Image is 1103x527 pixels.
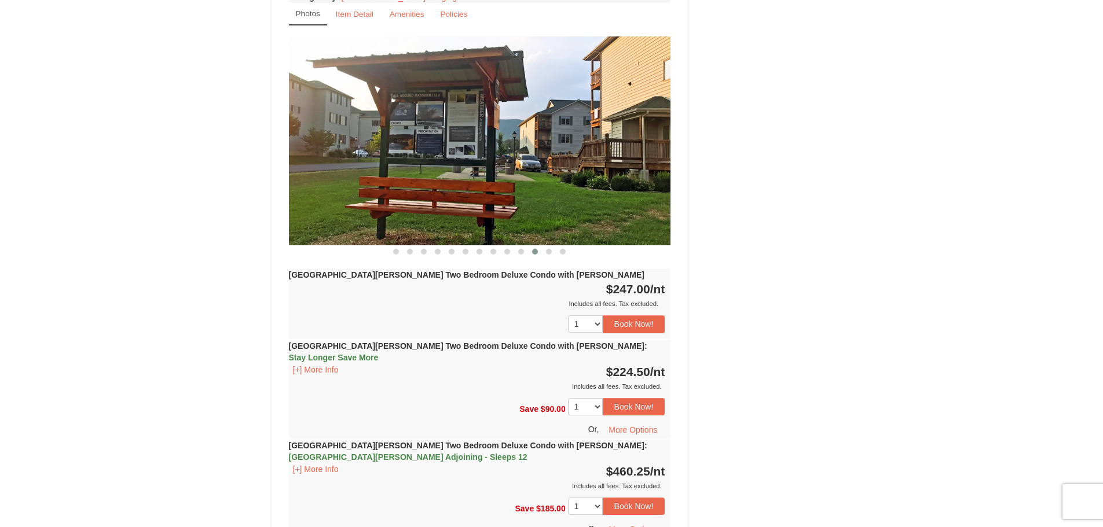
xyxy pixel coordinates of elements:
[289,441,647,462] strong: [GEOGRAPHIC_DATA][PERSON_NAME] Two Bedroom Deluxe Condo with [PERSON_NAME]
[289,381,665,392] div: Includes all fees. Tax excluded.
[650,282,665,296] span: /nt
[644,441,647,450] span: :
[541,404,566,413] span: $90.00
[289,3,327,25] a: Photos
[289,341,647,362] strong: [GEOGRAPHIC_DATA][PERSON_NAME] Two Bedroom Deluxe Condo with [PERSON_NAME]
[289,298,665,309] div: Includes all fees. Tax excluded.
[289,463,343,476] button: [+] More Info
[588,425,599,434] span: Or,
[650,365,665,378] span: /nt
[603,398,665,415] button: Book Now!
[289,270,644,279] strong: [GEOGRAPHIC_DATA][PERSON_NAME] Two Bedroom Deluxe Condo with [PERSON_NAME]
[606,282,665,296] strong: $247.00
[440,10,467,19] small: Policies
[289,480,665,492] div: Includes all fees. Tax excluded.
[289,353,379,362] span: Stay Longer Save More
[328,3,381,25] a: Item Detail
[536,504,566,513] span: $185.00
[603,497,665,515] button: Book Now!
[606,465,650,478] span: $460.25
[289,36,671,245] img: 18876286-147-e4e10031.jpg
[390,10,424,19] small: Amenities
[336,10,373,19] small: Item Detail
[382,3,432,25] a: Amenities
[433,3,475,25] a: Policies
[603,315,665,333] button: Book Now!
[650,465,665,478] span: /nt
[601,421,665,438] button: More Options
[289,363,343,376] button: [+] More Info
[515,504,534,513] span: Save
[289,452,527,462] span: [GEOGRAPHIC_DATA][PERSON_NAME] Adjoining - Sleeps 12
[296,9,320,18] small: Photos
[644,341,647,351] span: :
[519,404,538,413] span: Save
[606,365,650,378] span: $224.50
